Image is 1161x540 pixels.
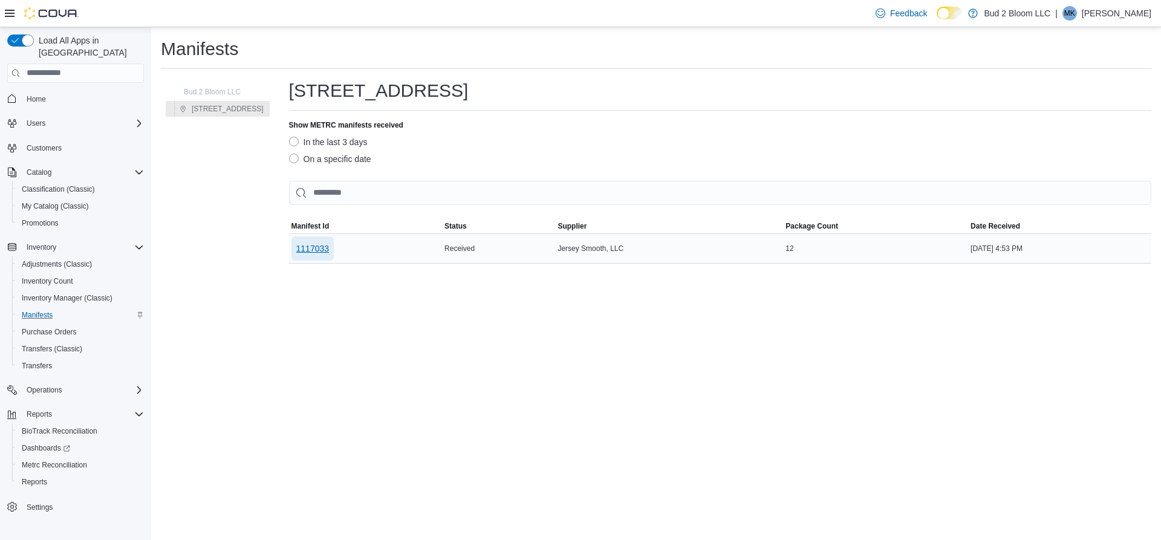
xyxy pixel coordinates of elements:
span: Reports [27,409,52,419]
button: Customers [2,139,149,157]
button: Adjustments (Classic) [12,256,149,273]
span: MK [1064,6,1075,21]
button: Operations [2,382,149,398]
span: Catalog [22,165,144,180]
a: Purchase Orders [17,325,82,339]
a: Transfers [17,359,57,373]
button: BioTrack Reconciliation [12,423,149,440]
a: Classification (Classic) [17,182,100,197]
span: My Catalog (Classic) [22,201,89,211]
h1: Manifests [161,37,238,61]
span: Classification (Classic) [17,182,144,197]
span: Adjustments (Classic) [17,257,144,272]
span: Customers [22,140,144,155]
span: Feedback [890,7,927,19]
span: Inventory Manager (Classic) [22,293,112,303]
span: Users [22,116,144,131]
a: Transfers (Classic) [17,342,87,356]
span: Adjustments (Classic) [22,259,92,269]
span: Transfers (Classic) [17,342,144,356]
span: 12 [785,244,793,253]
p: [PERSON_NAME] [1082,6,1151,21]
span: Package Count [785,221,838,231]
button: [STREET_ADDRESS] [175,102,268,116]
span: Load All Apps in [GEOGRAPHIC_DATA] [34,34,144,59]
button: Inventory [22,240,61,255]
span: Classification (Classic) [22,184,95,194]
span: Customers [27,143,62,153]
a: Inventory Manager (Classic) [17,291,117,305]
span: Settings [22,499,144,514]
div: [DATE] 4:53 PM [968,241,1151,256]
span: [STREET_ADDRESS] [192,104,264,114]
button: Inventory Manager (Classic) [12,290,149,307]
span: Settings [27,503,53,512]
button: Reports [22,407,57,421]
div: Marcus Kirk [1062,6,1077,21]
span: Promotions [22,218,59,228]
span: Home [27,94,46,104]
input: Dark Mode [937,7,962,19]
button: Inventory [2,239,149,256]
span: Inventory [27,242,56,252]
label: In the last 3 days [289,135,368,149]
label: On a specific date [289,152,371,166]
a: Promotions [17,216,63,230]
span: Received [444,244,475,253]
span: Status [444,221,467,231]
span: Metrc Reconciliation [22,460,87,470]
button: Promotions [12,215,149,232]
button: Reports [2,406,149,423]
button: Transfers (Classic) [12,340,149,357]
a: Feedback [871,1,932,25]
span: Home [22,91,144,106]
span: Dashboards [17,441,144,455]
a: Reports [17,475,52,489]
span: Users [27,119,45,128]
span: Manifest Id [291,221,330,231]
button: My Catalog (Classic) [12,198,149,215]
a: Customers [22,141,67,155]
button: Operations [22,383,67,397]
span: Manifests [17,308,144,322]
p: Bud 2 Bloom LLC [984,6,1050,21]
span: Transfers [22,361,52,371]
span: Date Received [971,221,1020,231]
span: Transfers (Classic) [22,344,82,354]
span: My Catalog (Classic) [17,199,144,213]
button: Users [22,116,50,131]
span: Bud 2 Bloom LLC [184,87,241,97]
label: Show METRC manifests received [289,120,403,130]
a: BioTrack Reconciliation [17,424,102,438]
span: Dashboards [22,443,70,453]
span: Supplier [558,221,587,231]
a: My Catalog (Classic) [17,199,94,213]
button: Metrc Reconciliation [12,457,149,473]
button: Purchase Orders [12,324,149,340]
span: Reports [22,407,144,421]
a: Dashboards [12,440,149,457]
button: Users [2,115,149,132]
button: Transfers [12,357,149,374]
span: Purchase Orders [22,327,77,337]
button: Reports [12,473,149,490]
span: Reports [22,477,47,487]
button: Catalog [22,165,56,180]
span: Dark Mode [937,19,937,20]
span: Manifests [22,310,53,320]
input: This is a search bar. As you type, the results lower in the page will automatically filter. [289,181,1151,205]
span: BioTrack Reconciliation [17,424,144,438]
span: Reports [17,475,144,489]
button: Catalog [2,164,149,181]
span: Operations [22,383,144,397]
span: Metrc Reconciliation [17,458,144,472]
span: Jersey Smooth, LLC [558,244,623,253]
button: 1117033 [291,236,334,261]
span: BioTrack Reconciliation [22,426,97,436]
a: Dashboards [17,441,75,455]
a: Inventory Count [17,274,78,288]
p: | [1055,6,1058,21]
a: Metrc Reconciliation [17,458,92,472]
button: Home [2,90,149,108]
span: Inventory Manager (Classic) [17,291,144,305]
